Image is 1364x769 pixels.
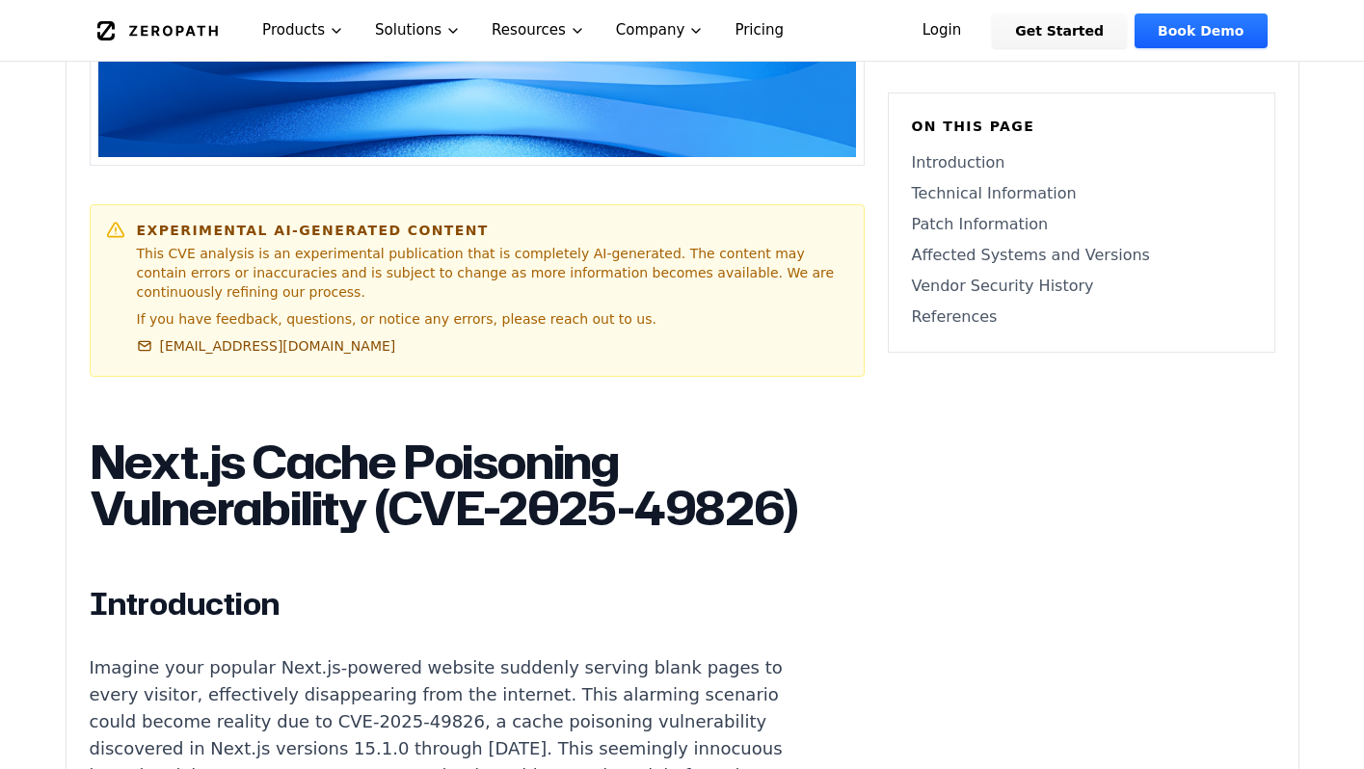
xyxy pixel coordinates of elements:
a: Get Started [992,13,1127,48]
a: Technical Information [912,182,1251,205]
h1: Next.js Cache Poisoning Vulnerability (CVE-2025-49826) [90,438,807,531]
a: Login [899,13,985,48]
p: If you have feedback, questions, or notice any errors, please reach out to us. [137,309,848,329]
h2: Introduction [90,585,807,623]
a: Book Demo [1135,13,1267,48]
p: This CVE analysis is an experimental publication that is completely AI-generated. The content may... [137,244,848,302]
h6: On this page [912,117,1251,136]
a: References [912,305,1251,329]
h6: Experimental AI-Generated Content [137,221,848,240]
a: [EMAIL_ADDRESS][DOMAIN_NAME] [137,336,396,356]
a: Introduction [912,151,1251,174]
a: Patch Information [912,213,1251,236]
a: Vendor Security History [912,275,1251,298]
a: Affected Systems and Versions [912,244,1251,267]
